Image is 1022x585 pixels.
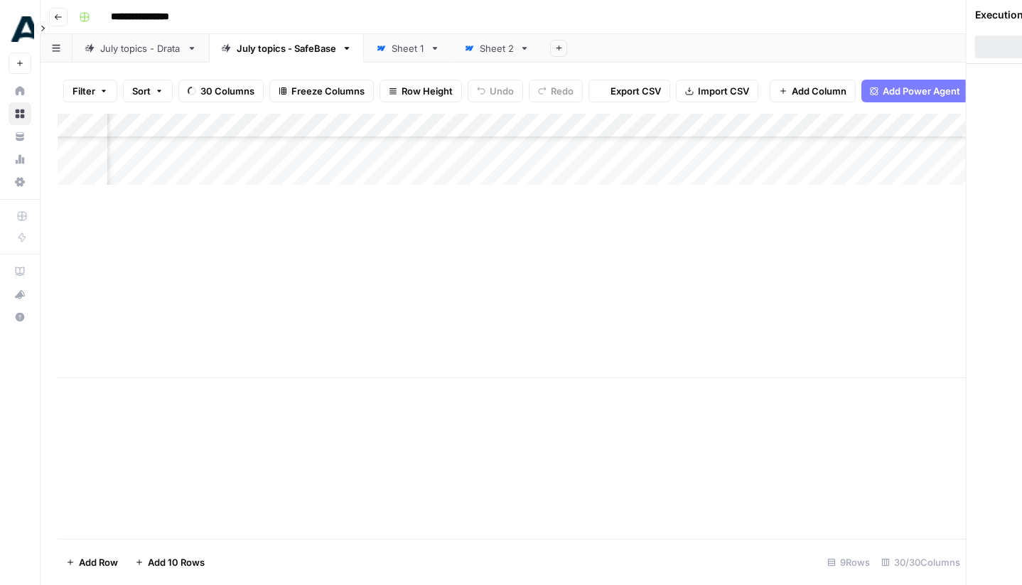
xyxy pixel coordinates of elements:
[9,148,31,171] a: Usage
[148,555,205,569] span: Add 10 Rows
[9,283,31,306] button: What's new?
[123,80,173,102] button: Sort
[291,84,365,98] span: Freeze Columns
[178,80,264,102] button: 30 Columns
[79,555,118,569] span: Add Row
[452,34,542,63] a: Sheet 2
[200,84,254,98] span: 30 Columns
[269,80,374,102] button: Freeze Columns
[72,84,95,98] span: Filter
[9,16,34,42] img: Drata Logo
[237,41,336,55] div: July topics - SafeBase
[9,306,31,328] button: Help + Support
[9,102,31,125] a: Browse
[9,125,31,148] a: Your Data
[9,171,31,193] a: Settings
[9,260,31,283] a: AirOps Academy
[72,34,209,63] a: July topics - Drata
[127,551,213,574] button: Add 10 Rows
[132,84,151,98] span: Sort
[480,41,514,55] div: Sheet 2
[402,84,453,98] span: Row Height
[9,284,31,305] div: What's new?
[100,41,181,55] div: July topics - Drata
[468,80,523,102] button: Undo
[9,11,31,47] button: Workspace: Drata
[380,80,462,102] button: Row Height
[63,80,117,102] button: Filter
[209,34,364,63] a: July topics - SafeBase
[58,551,127,574] button: Add Row
[364,34,452,63] a: Sheet 1
[392,41,424,55] div: Sheet 1
[9,80,31,102] a: Home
